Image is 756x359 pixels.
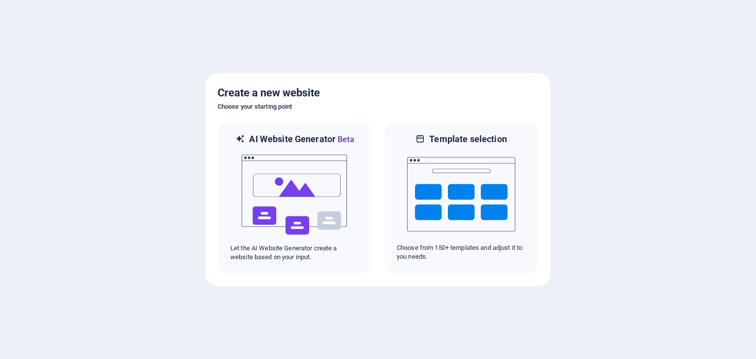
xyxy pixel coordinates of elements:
p: Let the AI Website Generator create a website based on your input. [230,244,359,262]
span: Beta [336,135,354,144]
h6: AI Website Generator [249,133,354,146]
h6: Choose your starting point [218,101,538,113]
h6: Template selection [429,133,506,145]
img: ai [241,146,349,244]
h5: Create a new website [218,85,538,101]
div: Template selectionChoose from 150+ templates and adjust it to you needs. [384,120,538,274]
p: Choose from 150+ templates and adjust it to you needs. [397,243,526,261]
div: AI Website GeneratorBetaaiLet the AI Website Generator create a website based on your input. [218,120,372,274]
